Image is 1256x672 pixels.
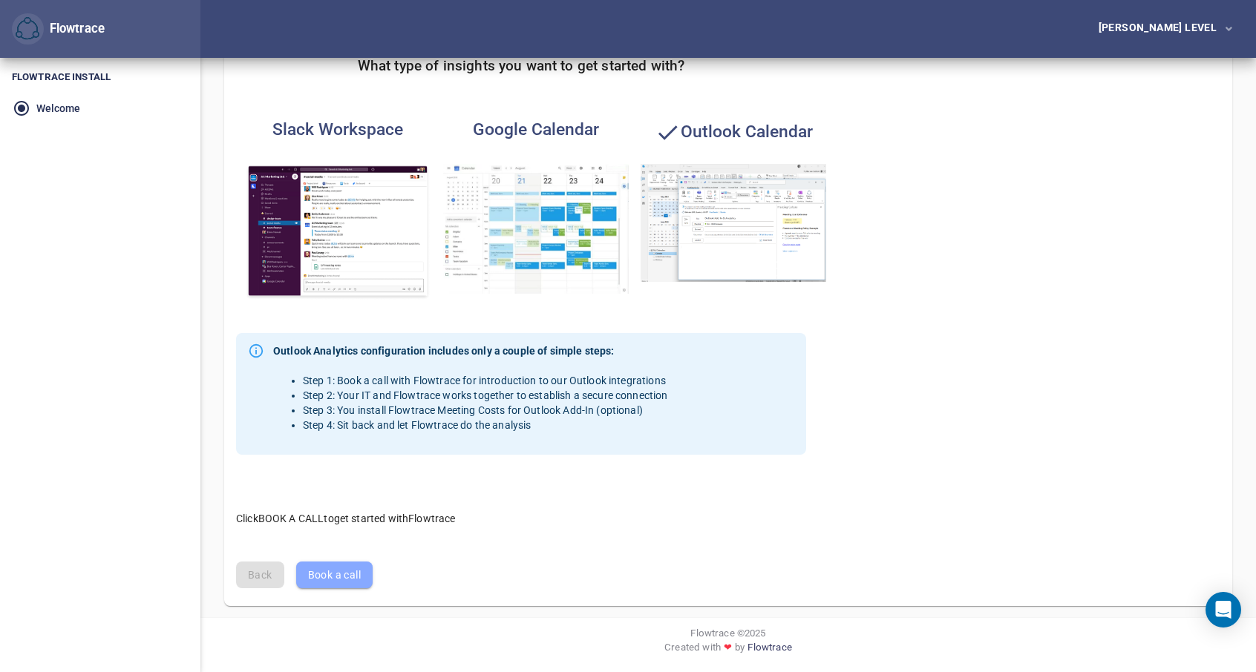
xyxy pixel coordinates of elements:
[44,20,105,38] div: Flowtrace
[632,111,835,291] button: Outlook CalendarOutlook Calendar analytics
[212,640,1244,660] div: Created with
[1099,22,1223,33] div: [PERSON_NAME] LEVEL
[735,640,745,660] span: by
[303,418,668,432] li: Step 4: Sit back and let Flowtrace do the analysis
[434,111,638,303] button: Google CalendarGoogle Calendar analytics
[690,626,765,640] span: Flowtrace © 2025
[1075,16,1244,43] button: [PERSON_NAME] LEVEL
[358,58,685,75] h5: What type of insights you want to get started with?
[721,640,735,654] span: ❤
[641,164,826,283] img: Outlook Calendar analytics
[303,373,668,388] li: Step 1: Book a call with Flowtrace for introduction to our Outlook integrations
[641,119,826,145] h4: Outlook Calendar
[236,111,439,309] button: Slack WorkspaceSlack Workspace analytics
[443,119,629,139] h4: Google Calendar
[443,164,629,294] img: Google Calendar analytics
[273,343,668,358] strong: Outlook Analytics configuration includes only a couple of simple steps:
[16,17,39,41] img: Flowtrace
[245,119,431,139] h4: Slack Workspace
[303,388,668,403] li: Step 2: Your IT and Flowtrace works together to establish a secure connection
[12,13,105,45] div: Flowtrace
[245,164,431,300] img: Slack Workspace analytics
[236,496,806,526] p: Click BOOK A CALL to get started with Flowtrace
[308,566,361,584] span: Book a call
[303,403,668,418] li: Step 3: You install Flowtrace Meeting Costs for Outlook Add-In (optional)
[296,561,373,589] button: Book a call
[12,13,44,45] button: Flowtrace
[1206,592,1241,627] div: Open Intercom Messenger
[748,640,791,660] a: Flowtrace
